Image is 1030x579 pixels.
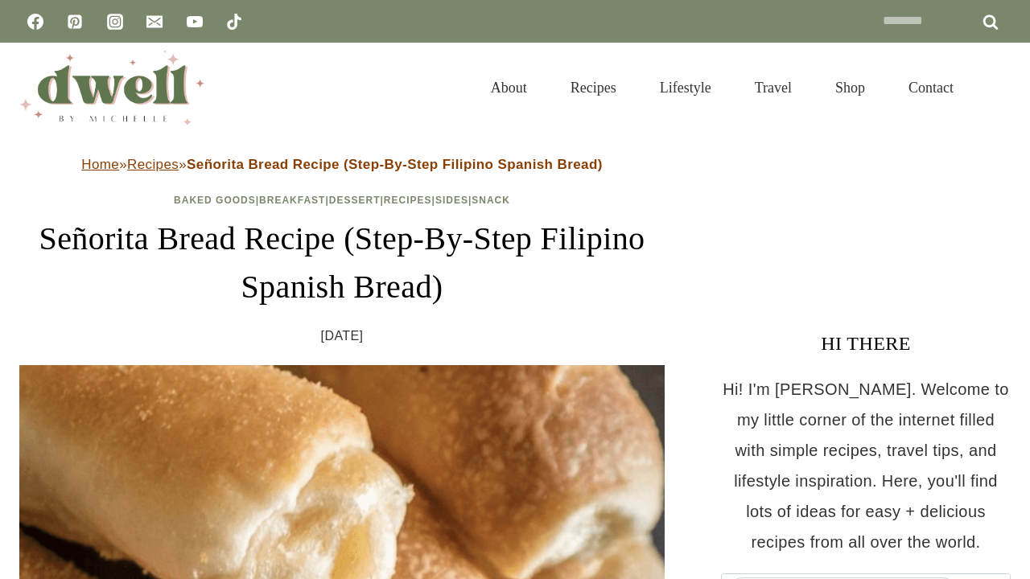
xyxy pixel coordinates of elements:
[549,60,638,116] a: Recipes
[887,60,975,116] a: Contact
[321,324,364,348] time: [DATE]
[218,6,250,38] a: TikTok
[469,60,549,116] a: About
[329,195,381,206] a: Dessert
[19,51,204,125] img: DWELL by michelle
[174,195,510,206] span: | | | | |
[721,374,1011,557] p: Hi! I'm [PERSON_NAME]. Welcome to my little corner of the internet filled with simple recipes, tr...
[472,195,510,206] a: Snack
[435,195,468,206] a: Sides
[19,6,51,38] a: Facebook
[469,60,975,116] nav: Primary Navigation
[138,6,171,38] a: Email
[81,157,603,172] span: » »
[127,157,179,172] a: Recipes
[174,195,256,206] a: Baked Goods
[59,6,91,38] a: Pinterest
[187,157,603,172] strong: Señorita Bread Recipe (Step-By-Step Filipino Spanish Bread)
[259,195,325,206] a: Breakfast
[814,60,887,116] a: Shop
[81,157,119,172] a: Home
[384,195,432,206] a: Recipes
[733,60,814,116] a: Travel
[99,6,131,38] a: Instagram
[983,74,1011,101] button: View Search Form
[179,6,211,38] a: YouTube
[19,215,665,311] h1: Señorita Bread Recipe (Step-By-Step Filipino Spanish Bread)
[721,329,1011,358] h3: HI THERE
[638,60,733,116] a: Lifestyle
